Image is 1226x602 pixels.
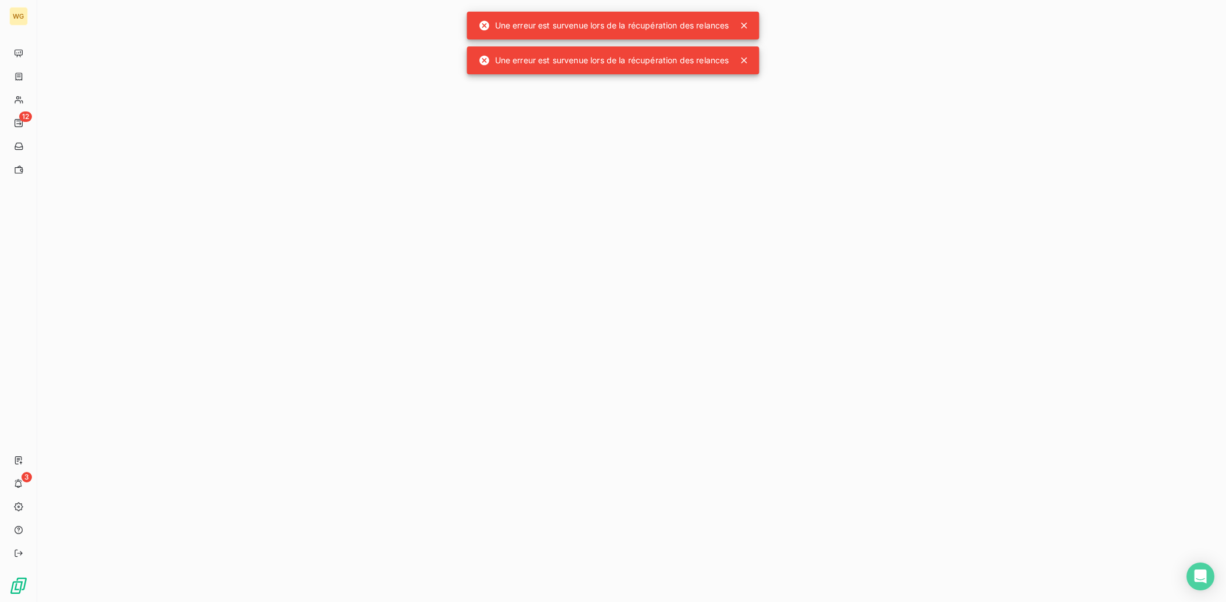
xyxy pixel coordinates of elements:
[1186,563,1214,590] div: Open Intercom Messenger
[9,7,28,26] div: WG
[19,111,32,122] span: 12
[479,15,729,36] div: Une erreur est survenue lors de la récupération des relances
[479,50,729,71] div: Une erreur est survenue lors de la récupération des relances
[21,472,32,482] span: 3
[9,576,28,595] img: Logo LeanPay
